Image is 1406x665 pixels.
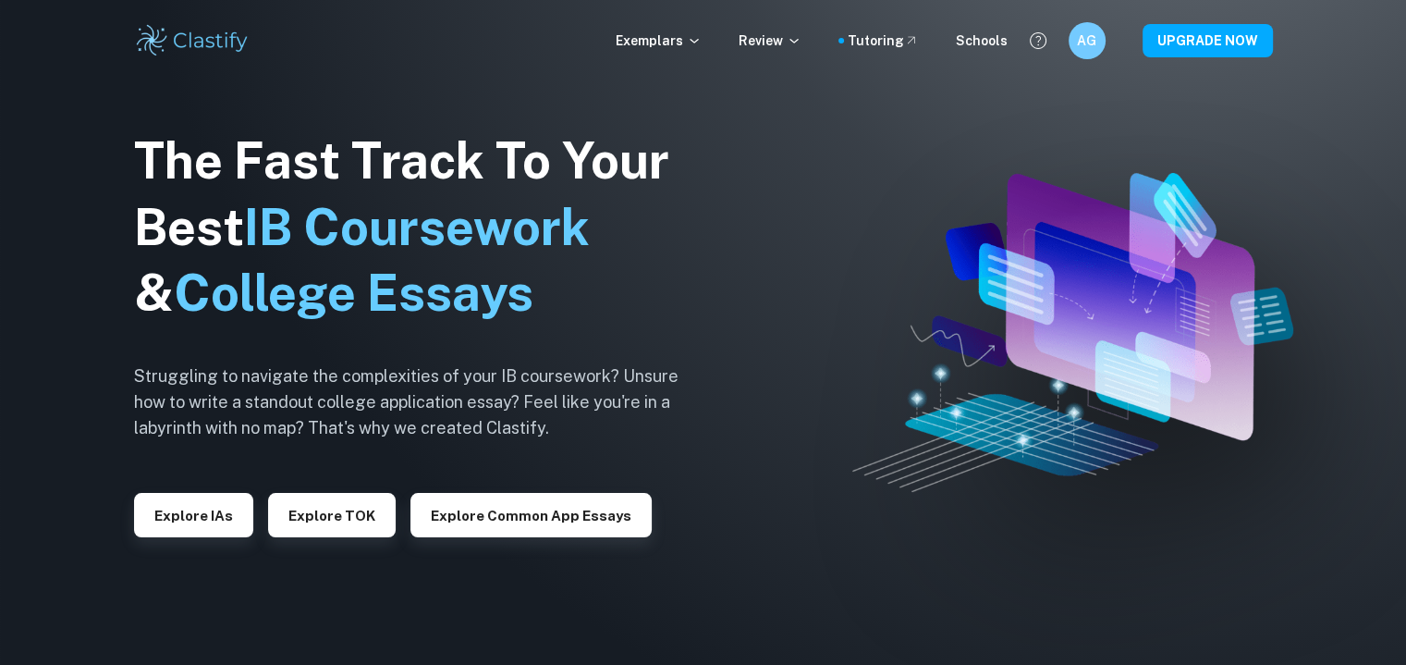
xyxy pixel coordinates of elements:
[1022,25,1054,56] button: Help and Feedback
[852,173,1293,492] img: Clastify hero
[410,506,652,523] a: Explore Common App essays
[244,198,590,256] span: IB Coursework
[616,31,702,51] p: Exemplars
[174,264,533,322] span: College Essays
[134,506,253,523] a: Explore IAs
[134,128,707,327] h1: The Fast Track To Your Best &
[134,493,253,537] button: Explore IAs
[1069,22,1106,59] button: AG
[739,31,801,51] p: Review
[268,506,396,523] a: Explore TOK
[134,22,251,59] img: Clastify logo
[956,31,1008,51] a: Schools
[1143,24,1273,57] button: UPGRADE NOW
[410,493,652,537] button: Explore Common App essays
[848,31,919,51] a: Tutoring
[1076,31,1097,51] h6: AG
[268,493,396,537] button: Explore TOK
[134,363,707,441] h6: Struggling to navigate the complexities of your IB coursework? Unsure how to write a standout col...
